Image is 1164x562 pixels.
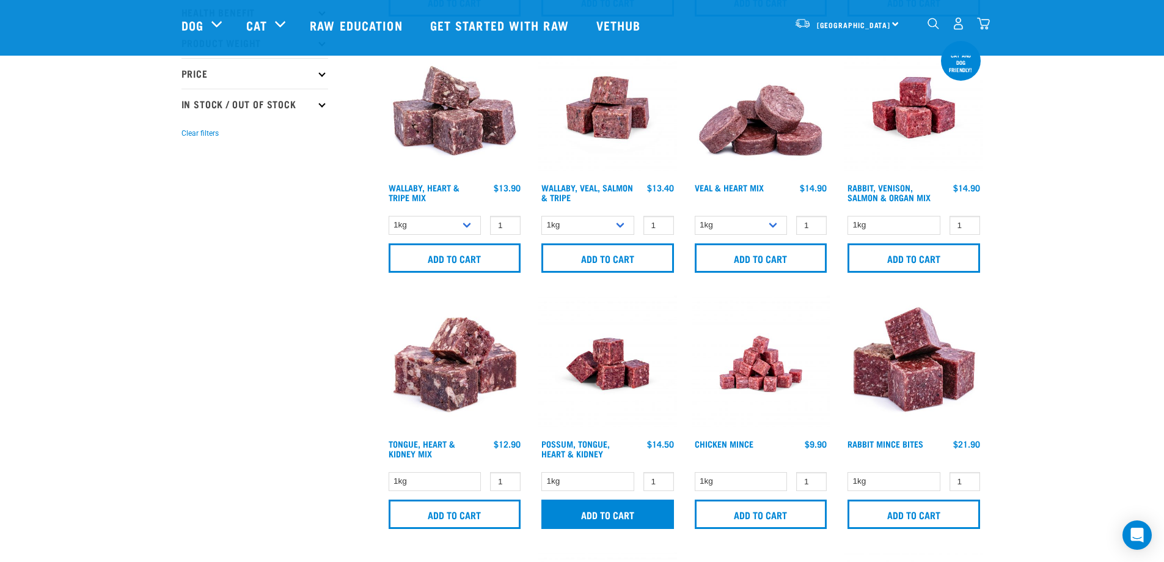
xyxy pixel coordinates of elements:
a: Wallaby, Heart & Tripe Mix [389,185,459,199]
img: 1174 Wallaby Heart Tripe Mix 01 [386,39,524,177]
div: Cat and dog friendly! [941,46,981,79]
a: Rabbit Mince Bites [847,442,923,446]
input: Add to cart [541,500,674,529]
input: Add to cart [695,500,827,529]
img: home-icon@2x.png [977,17,990,30]
div: $14.90 [953,183,980,193]
div: $14.50 [647,439,674,449]
div: Open Intercom Messenger [1122,520,1152,550]
a: Dog [181,16,203,34]
img: user.png [952,17,965,30]
a: Tongue, Heart & Kidney Mix [389,442,455,456]
input: Add to cart [541,243,674,273]
img: 1152 Veal Heart Medallions 01 [692,39,830,177]
a: Wallaby, Veal, Salmon & Tripe [541,185,633,199]
a: Veal & Heart Mix [695,185,764,190]
input: Add to cart [389,243,521,273]
input: Add to cart [847,500,980,529]
div: $21.90 [953,439,980,449]
img: van-moving.png [794,18,811,29]
a: Get started with Raw [418,1,584,50]
input: 1 [796,216,827,235]
img: 1167 Tongue Heart Kidney Mix 01 [386,295,524,434]
input: Add to cart [695,243,827,273]
p: In Stock / Out Of Stock [181,89,328,119]
input: 1 [950,216,980,235]
input: 1 [796,472,827,491]
input: Add to cart [847,243,980,273]
div: $13.90 [494,183,521,193]
input: 1 [490,472,521,491]
img: Whole Minced Rabbit Cubes 01 [844,295,983,434]
img: Wallaby Veal Salmon Tripe 1642 [538,39,677,177]
input: 1 [950,472,980,491]
a: Raw Education [298,1,417,50]
img: Chicken M Ince 1613 [692,295,830,434]
a: Chicken Mince [695,442,753,446]
input: 1 [643,472,674,491]
button: Clear filters [181,128,219,139]
a: Rabbit, Venison, Salmon & Organ Mix [847,185,931,199]
img: Rabbit Venison Salmon Organ 1688 [844,39,983,177]
div: $14.90 [800,183,827,193]
img: Possum Tongue Heart Kidney 1682 [538,295,677,434]
p: Price [181,58,328,89]
input: 1 [643,216,674,235]
div: $9.90 [805,439,827,449]
div: $12.90 [494,439,521,449]
a: Vethub [584,1,656,50]
span: [GEOGRAPHIC_DATA] [817,23,891,27]
input: 1 [490,216,521,235]
input: Add to cart [389,500,521,529]
img: home-icon-1@2x.png [928,18,939,29]
a: Possum, Tongue, Heart & Kidney [541,442,610,456]
div: $13.40 [647,183,674,193]
a: Cat [246,16,267,34]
